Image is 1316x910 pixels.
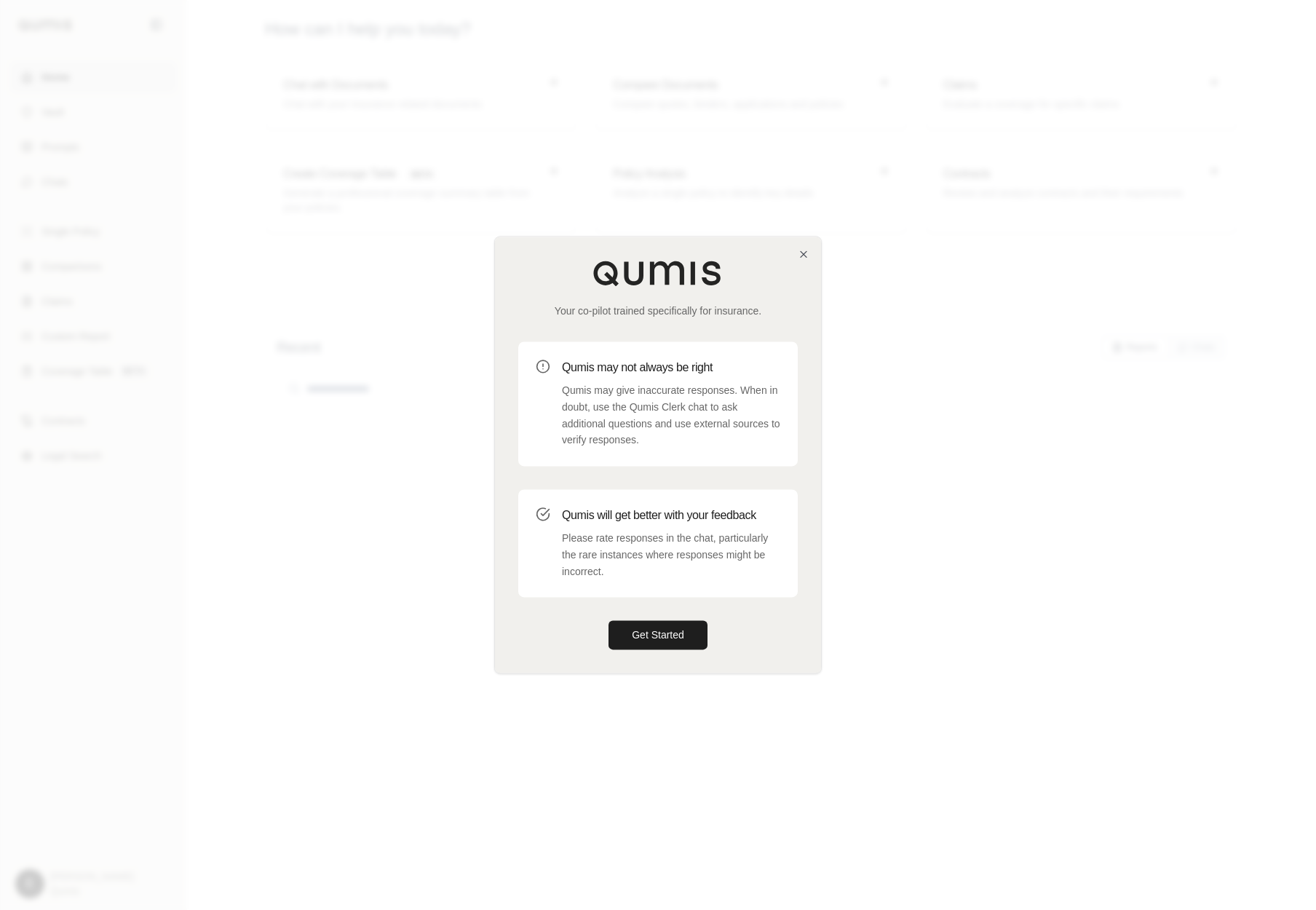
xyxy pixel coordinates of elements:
h3: Qumis may not always be right [562,359,780,376]
p: Please rate responses in the chat, particularly the rare instances where responses might be incor... [562,530,780,579]
h3: Qumis will get better with your feedback [562,507,780,524]
button: Get Started [609,621,707,650]
img: Qumis Logo [592,260,724,286]
p: Qumis may give inaccurate responses. When in doubt, use the Qumis Clerk chat to ask additional qu... [562,382,780,448]
p: Your co-pilot trained specifically for insurance. [518,304,798,318]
